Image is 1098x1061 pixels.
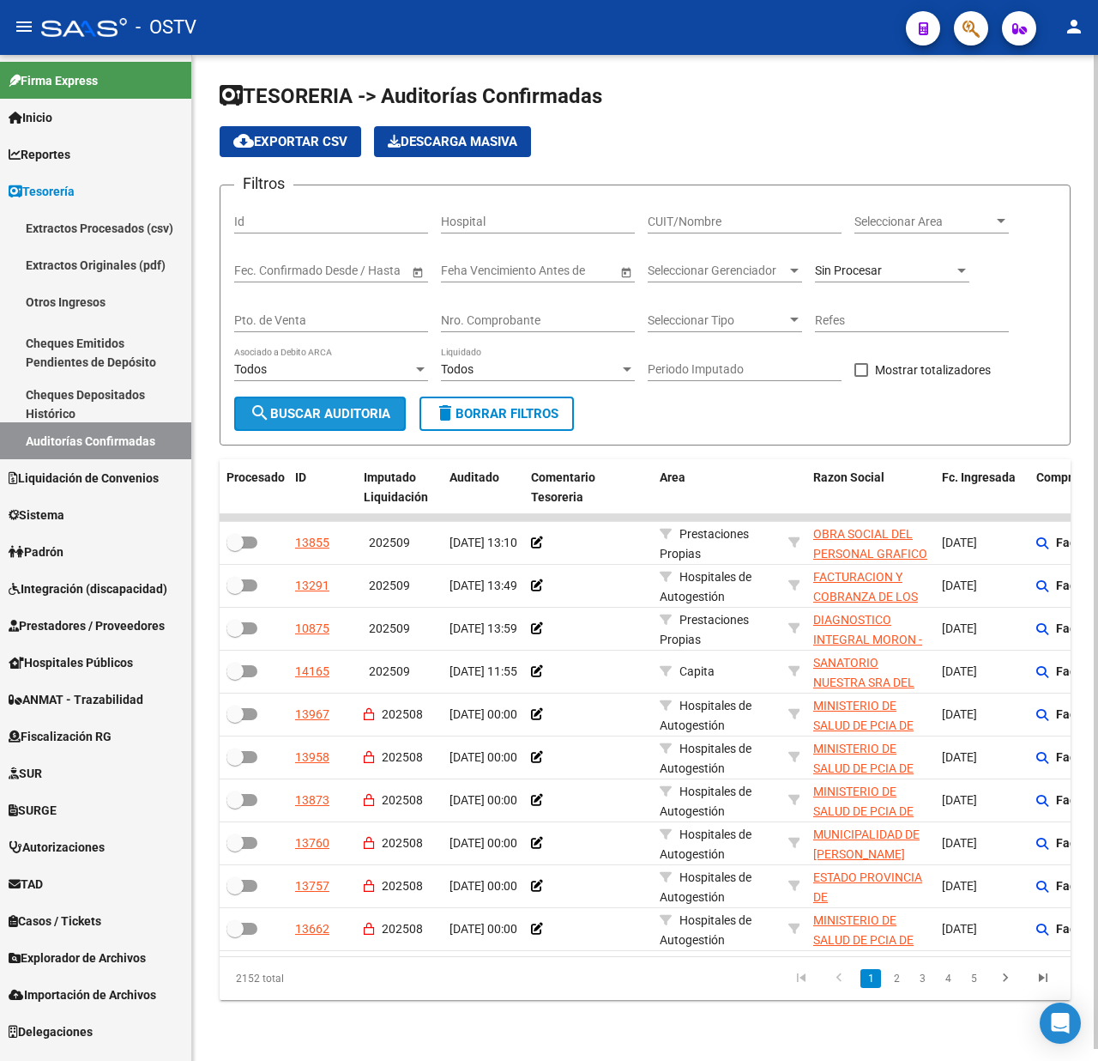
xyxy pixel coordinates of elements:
span: 202508 [382,707,423,721]
div: - 30715497456 [813,567,928,603]
span: [DATE] 00:00 [449,836,517,850]
datatable-header-cell: Comentario Tesoreria [524,459,653,516]
span: TAD [9,875,43,894]
mat-icon: cloud_download [233,130,254,151]
span: Importación de Archivos [9,985,156,1004]
a: 4 [938,969,958,988]
button: Open calendar [617,263,635,281]
span: [DATE] [942,922,977,936]
span: DIAGNOSTICO INTEGRAL MORON -DIMO S.R.L. [813,613,922,666]
span: [DATE] [942,750,977,764]
div: 13958 [295,748,329,767]
div: - 30673377544 [813,868,928,904]
span: Todos [441,362,474,376]
span: SURGE [9,801,57,820]
span: - OSTV [136,9,196,46]
li: page 4 [935,964,961,993]
span: [DATE] [942,836,977,850]
a: 5 [963,969,984,988]
span: Tesorería [9,182,75,201]
span: Hospitales de Autogestión [660,570,751,603]
div: - 30626983398 [813,911,928,947]
input: Fecha inicio [234,264,297,278]
div: 13855 [295,533,329,553]
datatable-header-cell: Procesado [220,459,288,516]
span: Borrar Filtros [435,406,558,421]
datatable-header-cell: Fc. Ingresada [935,459,1029,516]
span: Prestaciones Propias [660,613,749,646]
span: Hospitales de Autogestión [660,785,751,818]
div: 13291 [295,576,329,596]
span: Prestadores / Proveedores [9,616,165,635]
input: Fecha fin [311,264,395,278]
div: 13760 [295,834,329,853]
span: SANATORIO NUESTRA SRA DEL PILAR SA [813,656,914,709]
li: page 2 [884,964,909,993]
span: Procesado [226,470,285,484]
span: [DATE] [942,793,977,807]
div: - 30695504051 [813,653,928,689]
h3: Filtros [234,172,293,196]
span: Hospitales de Autogestión [660,742,751,775]
span: [DATE] [942,536,977,549]
div: 13873 [295,791,329,810]
a: 3 [912,969,932,988]
a: 2 [886,969,907,988]
li: page 1 [858,964,884,993]
span: Fiscalización RG [9,727,112,746]
span: Auditado [449,470,499,484]
span: Hospitales de Autogestión [660,699,751,732]
span: MINISTERIO DE SALUD DE PCIA DE BSAS [813,913,914,967]
div: - 30708473428 [813,610,928,646]
a: go to previous page [823,969,855,988]
span: [DATE] 13:49 [449,579,517,592]
span: MINISTERIO DE SALUD DE PCIA DE BSAS [813,699,914,752]
span: 202508 [382,922,423,936]
span: Hospitales de Autogestión [660,828,751,861]
button: Exportar CSV [220,126,361,157]
span: 202508 [382,793,423,807]
span: Prestaciones Propias [660,527,749,561]
li: page 3 [909,964,935,993]
span: Hospitales Públicos [9,653,133,672]
span: Seleccionar Gerenciador [648,264,787,278]
span: [DATE] 00:00 [449,793,517,807]
span: Sistema [9,506,64,524]
span: MINISTERIO DE SALUD DE PCIA DE BSAS [813,785,914,838]
span: [DATE] 13:10 [449,536,517,549]
button: Open calendar [408,263,426,281]
span: Casos / Tickets [9,912,101,931]
span: OBRA SOCIAL DEL PERSONAL GRAFICO [813,527,927,561]
span: 202508 [382,750,423,764]
span: Firma Express [9,71,98,90]
a: go to last page [1027,969,1059,988]
li: page 5 [961,964,986,993]
span: Fc. Ingresada [942,470,1016,484]
span: [DATE] [942,579,977,592]
span: [DATE] [942,621,977,635]
span: MUNICIPALIDAD DE [PERSON_NAME] [813,828,920,861]
div: - 30584736816 [813,524,928,561]
span: FACTURACION Y COBRANZA DE LOS EFECTORES PUBLICOS S.E. [813,570,918,642]
span: [DATE] 00:00 [449,879,517,893]
div: 13967 [295,705,329,725]
datatable-header-cell: ID [288,459,357,516]
span: Area [660,470,685,484]
span: Todos [234,362,267,376]
div: Open Intercom Messenger [1040,1003,1081,1044]
span: Buscar Auditoria [250,406,390,421]
span: MINISTERIO DE SALUD DE PCIA DE BSAS [813,742,914,795]
span: 202508 [382,836,423,850]
span: [DATE] 11:55 [449,664,517,678]
span: [DATE] [942,664,977,678]
mat-icon: person [1064,16,1084,37]
datatable-header-cell: Razon Social [806,459,935,516]
span: Liquidación de Convenios [9,469,159,488]
span: [DATE] [942,879,977,893]
span: Imputado Liquidación [364,470,428,504]
span: Descarga Masiva [388,134,517,149]
div: - 30626983398 [813,696,928,732]
span: Padrón [9,543,63,561]
span: Sin Procesar [815,264,882,277]
span: ANMAT - Trazabilidad [9,690,143,709]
